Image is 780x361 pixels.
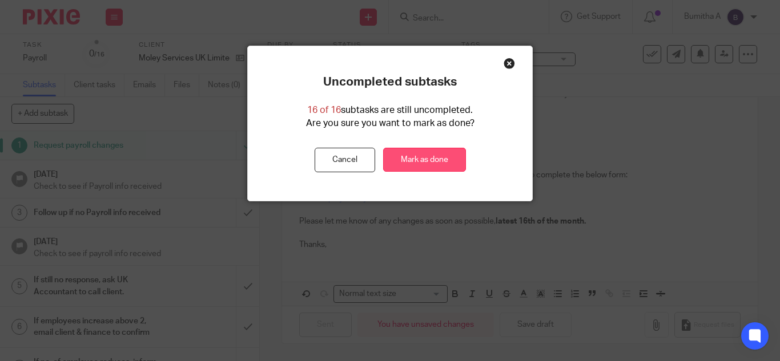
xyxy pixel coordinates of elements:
[315,148,375,172] button: Cancel
[383,148,466,172] a: Mark as done
[504,58,515,69] div: Close this dialog window
[307,106,341,115] span: 16 of 16
[323,75,457,90] p: Uncompleted subtasks
[307,104,473,117] p: subtasks are still uncompleted.
[306,117,475,130] p: Are you sure you want to mark as done?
